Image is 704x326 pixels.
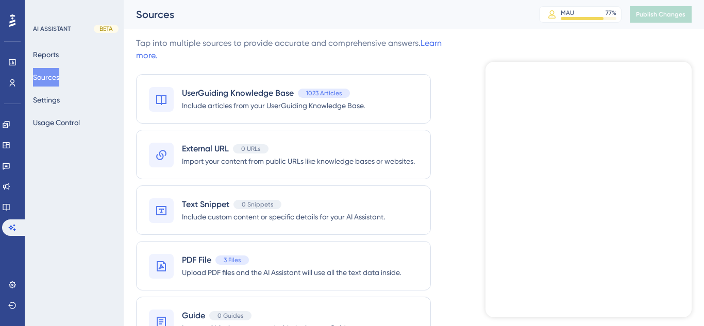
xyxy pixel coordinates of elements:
button: Reports [33,45,59,64]
span: PDF File [182,254,211,266]
span: UserGuiding Knowledge Base [182,87,294,99]
span: 3 Files [224,256,241,264]
span: Include articles from your UserGuiding Knowledge Base. [182,99,365,112]
div: Tap into multiple sources to provide accurate and comprehensive answers. [136,37,456,62]
div: Sources [136,7,513,22]
span: Upload PDF files and the AI Assistant will use all the text data inside. [182,266,401,279]
div: BETA [94,25,119,33]
button: Settings [33,91,60,109]
span: 0 Snippets [242,200,273,209]
button: Sources [33,68,59,87]
span: 1023 Articles [306,89,342,97]
button: Publish Changes [630,6,692,23]
div: 77 % [606,9,616,17]
span: 0 URLs [241,145,260,153]
div: AI ASSISTANT [33,25,71,33]
span: External URL [182,143,229,155]
span: Guide [182,310,205,322]
iframe: UserGuiding AI Assistant [485,62,692,317]
div: MAU [561,9,574,17]
span: Import your content from public URLs like knowledge bases or websites. [182,155,415,167]
span: Include custom content or specific details for your AI Assistant. [182,211,385,223]
span: Publish Changes [636,10,685,19]
span: 0 Guides [217,312,243,320]
button: Usage Control [33,113,80,132]
span: Text Snippet [182,198,229,211]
